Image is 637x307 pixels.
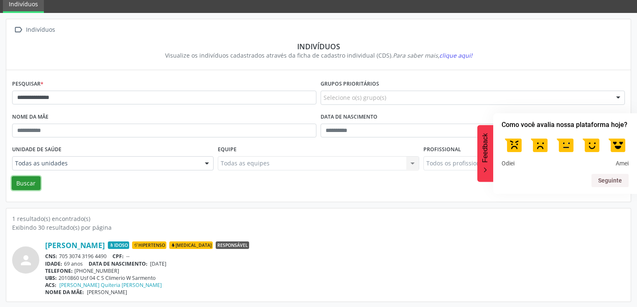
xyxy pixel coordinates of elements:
[477,125,493,182] button: Feedback - Ocultar pesquisa
[12,111,48,124] label: Nome da mãe
[45,253,625,260] div: 705 3074 3196 4490
[132,241,166,249] span: Hipertenso
[12,143,61,156] label: Unidade de saúde
[45,267,73,274] span: TELEFONE:
[126,253,130,260] span: --
[502,120,629,130] h2: Como você avalia nossa plataforma hoje? Select an option from 1 to 5, with 1 being Odiei and 5 be...
[12,78,43,91] label: Pesquisar
[439,51,472,59] span: clique aqui!
[324,93,386,102] span: Selecione o(s) grupo(s)
[18,42,619,51] div: Indivíduos
[112,253,124,260] span: CPF:
[45,241,105,250] a: [PERSON_NAME]
[45,253,57,260] span: CNS:
[87,289,127,296] span: [PERSON_NAME]
[12,24,56,36] a:  Indivíduos
[89,260,148,267] span: DATA DE NASCIMENTO:
[502,160,515,167] span: Odiei
[591,174,629,187] button: Próxima pergunta
[12,223,625,232] div: Exibindo 30 resultado(s) por página
[45,289,84,296] span: NOME DA MÃE:
[218,143,237,156] label: Equipe
[482,133,489,162] span: Feedback
[45,274,625,282] div: 2010860 Usf 04 C S Climerio W Sarmento
[18,51,619,60] div: Visualize os indivíduos cadastrados através da ficha de cadastro individual (CDS).
[150,260,166,267] span: [DATE]
[493,113,637,194] div: Como você avalia nossa plataforma hoje? Select an option from 1 to 5, with 1 being Odiei and 5 be...
[216,241,249,249] span: Responsável
[321,111,377,124] label: Data de nascimento
[108,241,129,249] span: Idoso
[12,176,41,190] button: Buscar
[18,253,33,268] i: person
[169,241,213,249] span: [MEDICAL_DATA]
[45,260,62,267] span: IDADE:
[15,159,196,167] span: Todas as unidades
[502,133,629,167] div: Como você avalia nossa plataforma hoje? Select an option from 1 to 5, with 1 being Odiei and 5 be...
[616,160,629,167] span: Amei
[423,143,461,156] label: Profissional
[45,274,57,282] span: UBS:
[24,24,56,36] div: Indivíduos
[45,282,56,289] span: ACS:
[45,260,625,267] div: 69 anos
[12,214,625,223] div: 1 resultado(s) encontrado(s)
[321,78,379,91] label: Grupos prioritários
[45,267,625,274] div: [PHONE_NUMBER]
[393,51,472,59] i: Para saber mais,
[12,24,24,36] i: 
[59,282,162,289] a: [PERSON_NAME] Quiteria [PERSON_NAME]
